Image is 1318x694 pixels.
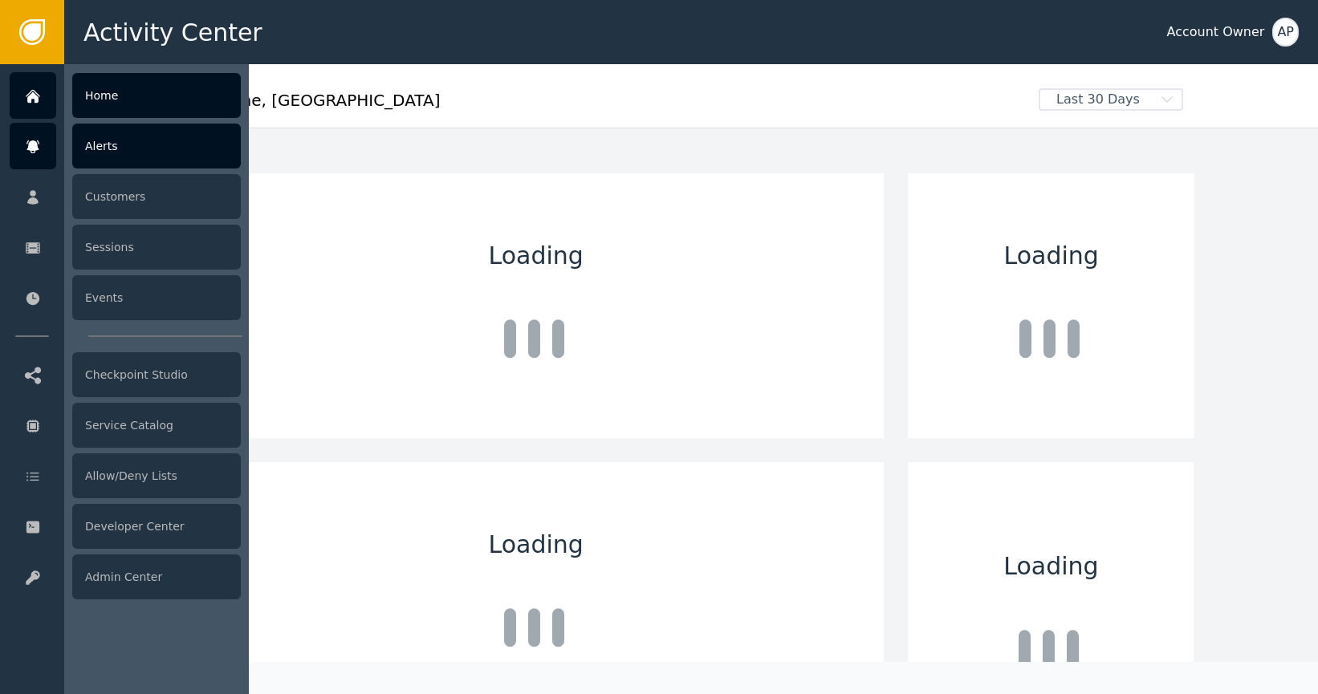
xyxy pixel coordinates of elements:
a: Admin Center [10,554,241,600]
a: Alerts [10,123,241,169]
span: Activity Center [83,14,262,51]
span: Loading [1004,237,1099,274]
span: Loading [489,237,584,274]
div: Home [72,73,241,118]
span: Last 30 Days [1040,90,1156,109]
span: Loading [489,526,584,562]
div: Developer Center [72,504,241,549]
button: Last 30 Days [1027,88,1194,111]
div: Events [72,275,241,320]
a: Events [10,274,241,321]
a: Service Catalog [10,402,241,448]
a: Checkpoint Studio [10,351,241,398]
div: Checkpoint Studio [72,352,241,397]
span: Loading [1003,548,1098,584]
div: Alerts [72,124,241,168]
div: Welcome , [GEOGRAPHIC_DATA] [188,88,1027,124]
a: Developer Center [10,503,241,550]
button: AP [1272,18,1299,47]
a: Sessions [10,224,241,270]
a: Home [10,72,241,119]
div: Service Catalog [72,403,241,448]
div: Sessions [72,225,241,270]
div: Admin Center [72,554,241,599]
div: Customers [72,174,241,219]
a: Customers [10,173,241,220]
div: Account Owner [1166,22,1264,42]
div: Allow/Deny Lists [72,453,241,498]
a: Allow/Deny Lists [10,453,241,499]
